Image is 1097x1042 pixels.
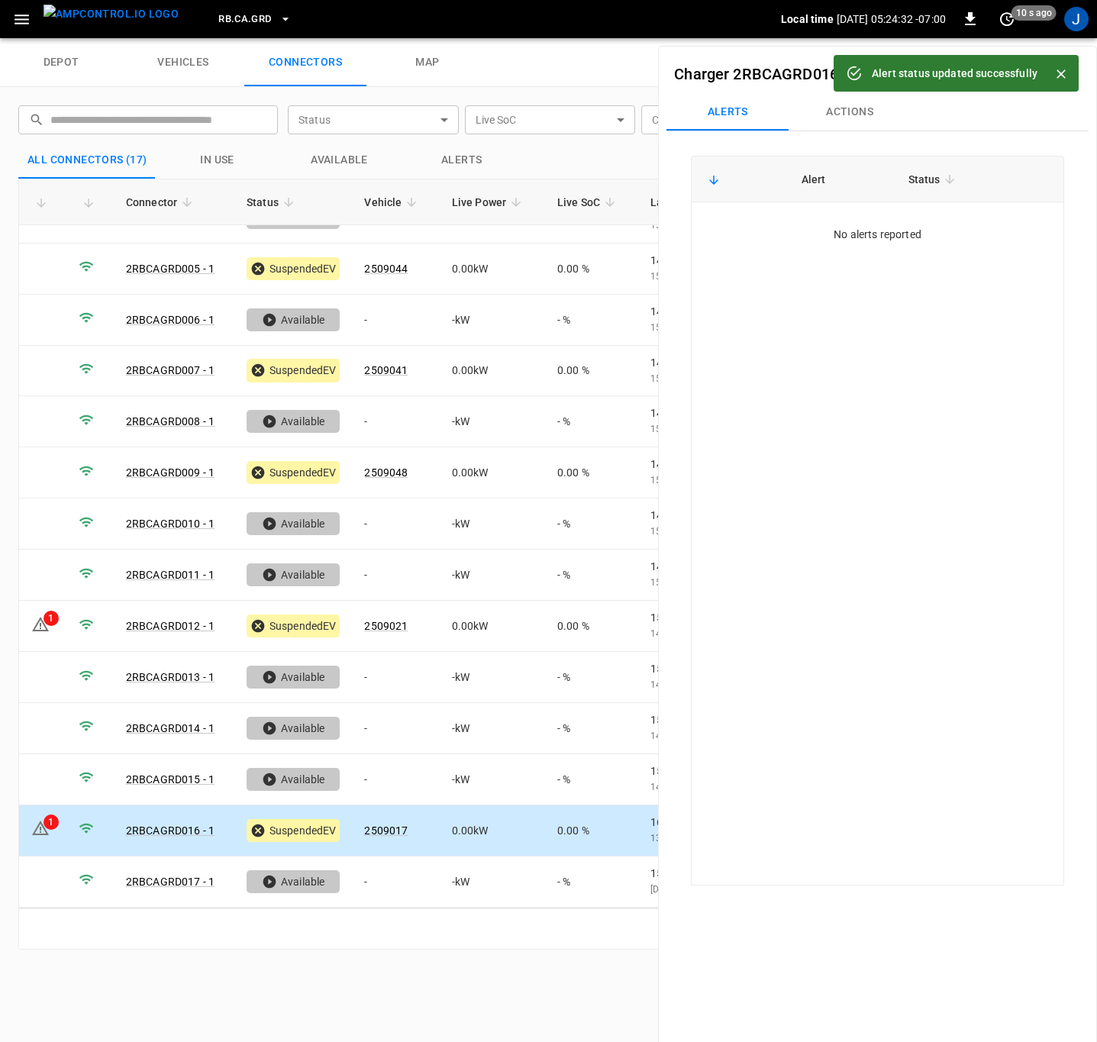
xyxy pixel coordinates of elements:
span: 15 hours ago [650,373,709,384]
td: - kW [440,703,545,754]
span: 14 hours ago [650,731,709,741]
p: [DATE] 05:24:32 -07:00 [837,11,946,27]
button: in use [156,142,279,179]
span: 13 hours ago [650,833,709,844]
p: 14:15 [650,304,770,319]
td: - kW [440,857,545,908]
p: 15:12 [650,866,770,881]
button: RB.CA.GRD [212,5,297,34]
a: 2RBCAGRD015 - 1 [126,773,215,786]
button: Actions [789,94,911,131]
td: - kW [440,754,545,805]
a: map [366,38,489,87]
p: 14:51 [650,559,770,574]
span: 15 hours ago [650,322,709,333]
td: 0.00 kW [440,447,545,498]
span: Live Power [452,193,527,211]
span: 15 hours ago [650,475,709,486]
div: No alerts reported [716,227,1039,242]
td: - % [545,857,638,908]
span: 10 s ago [1011,5,1057,21]
a: 2RBCAGRD011 - 1 [126,569,215,581]
div: Alert status updated successfully [872,60,1037,87]
td: 0.00 kW [440,244,545,295]
td: 0.00 % [545,447,638,498]
td: - kW [440,498,545,550]
div: Available [247,870,340,893]
a: 2509044 [364,263,408,275]
td: - % [545,550,638,601]
button: set refresh interval [995,7,1019,31]
a: 2RBCAGRD017 - 1 [126,876,215,888]
th: Alert [789,156,896,202]
td: - % [545,498,638,550]
p: 15:28 [650,610,770,625]
span: 14 hours ago [650,628,709,639]
a: 2RBCAGRD013 - 1 [126,671,215,683]
button: Close [1050,63,1073,85]
span: Live SoC [557,193,620,211]
td: - kW [440,550,545,601]
div: Available [247,410,340,433]
p: Local time [781,11,834,27]
a: 2509041 [364,364,408,376]
a: 2RBCAGRD012 - 1 [126,620,215,632]
td: - [352,754,439,805]
span: Vehicle [364,193,421,211]
div: Available [247,666,340,689]
a: 2RBCAGRD014 - 1 [126,722,215,734]
div: 1 [44,815,59,830]
a: 2RBCAGRD006 - 1 [126,314,215,326]
span: 15 hours ago [650,271,709,282]
td: - kW [440,295,545,346]
td: 0.00 % [545,346,638,397]
td: - [352,857,439,908]
a: vehicles [122,38,244,87]
span: RB.CA.GRD [218,11,271,28]
p: 14:26 [650,405,770,421]
td: - kW [440,396,545,447]
td: 0.00 kW [440,805,545,857]
div: SuspendedEV [247,359,340,382]
p: 15:09 [650,763,770,779]
a: 2509048 [364,466,408,479]
div: Available [247,768,340,791]
p: 15:19 [650,712,770,727]
span: 15 hours ago [650,577,709,588]
td: - % [545,396,638,447]
div: SuspendedEV [247,461,340,484]
div: SuspendedEV [247,819,340,842]
a: 2RBCAGRD016 - 1 [126,824,215,837]
span: 14 hours ago [650,782,709,792]
button: Alerts [666,94,789,131]
a: 2RBCAGRD010 - 1 [126,518,215,530]
td: - [352,550,439,601]
a: 2RBCAGRD008 - 1 [126,415,215,427]
span: Connector [126,193,197,211]
a: 2509017 [364,824,408,837]
td: 0.00 % [545,244,638,295]
span: [DATE] [650,884,679,895]
span: 15 hours ago [650,220,709,231]
button: Alerts [401,142,523,179]
p: 14:19 [650,355,770,370]
h6: - [674,62,928,86]
a: 2RBCAGRD009 - 1 [126,466,215,479]
span: 15 hours ago [650,526,709,537]
td: 0.00 kW [440,346,545,397]
p: 14:38 [650,508,770,523]
div: SuspendedEV [247,615,340,637]
td: - [352,652,439,703]
td: 0.00 kW [440,601,545,652]
button: Available [279,142,401,179]
div: Available [247,512,340,535]
a: 2509021 [364,620,408,632]
div: Available [247,308,340,331]
p: 16:16 [650,815,770,830]
td: - [352,498,439,550]
td: - [352,295,439,346]
span: Last Session Start [650,193,760,211]
a: connectors [244,38,366,87]
img: ampcontrol.io logo [44,5,179,24]
span: 15 hours ago [650,424,709,434]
